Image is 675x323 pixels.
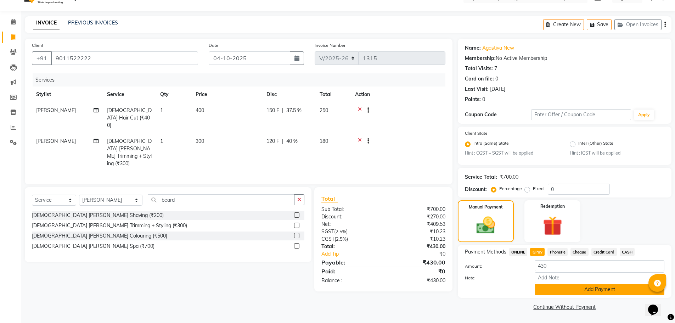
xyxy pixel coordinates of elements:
label: Intra (Same) State [473,140,509,149]
th: Disc [262,87,315,102]
div: Paid: [316,267,383,275]
button: Apply [634,110,654,120]
div: Payable: [316,258,383,267]
div: ₹430.00 [383,258,451,267]
div: ₹10.23 [383,228,451,235]
div: Discount: [465,186,487,193]
div: [DEMOGRAPHIC_DATA] [PERSON_NAME] Spa (₹700) [32,243,154,250]
span: 120 F [266,138,279,145]
div: Discount: [316,213,383,221]
div: ₹700.00 [500,173,518,181]
a: Continue Without Payment [459,303,670,311]
span: GPay [530,248,545,256]
th: Price [191,87,262,102]
div: Balance : [316,277,383,284]
span: 1 [160,107,163,113]
span: 250 [320,107,328,113]
div: ₹430.00 [383,243,451,250]
button: Open Invoices [614,19,662,30]
span: ONLINE [509,248,528,256]
div: 7 [494,65,497,72]
div: Total Visits: [465,65,493,72]
div: ₹700.00 [383,206,451,213]
span: 40 % [286,138,298,145]
label: Invoice Number [315,42,345,49]
th: Qty [156,87,191,102]
div: ₹409.53 [383,221,451,228]
button: Add Payment [535,284,664,295]
div: ( ) [316,235,383,243]
span: CGST [321,236,334,242]
span: SGST [321,228,334,235]
a: INVOICE [33,17,60,29]
span: PhonePe [547,248,568,256]
div: ₹0 [395,250,451,258]
div: Points: [465,96,481,103]
span: [DEMOGRAPHIC_DATA] [PERSON_NAME] Trimming + Styling (₹300) [107,138,152,167]
span: [PERSON_NAME] [36,138,76,144]
label: Date [209,42,218,49]
div: Net: [316,221,383,228]
input: Search or Scan [148,194,294,205]
th: Total [315,87,351,102]
span: Cheque [570,248,589,256]
input: Add Note [535,272,664,283]
div: ₹430.00 [383,277,451,284]
div: Total: [316,243,383,250]
div: ₹270.00 [383,213,451,221]
span: | [282,138,283,145]
div: Membership: [465,55,496,62]
span: 300 [196,138,204,144]
div: Service Total: [465,173,497,181]
div: Coupon Code [465,111,531,118]
div: Sub Total: [316,206,383,213]
th: Service [103,87,156,102]
label: Client State [465,130,488,137]
small: Hint : CGST + SGST will be applied [465,150,559,156]
label: Note: [460,275,530,281]
span: 37.5 % [286,107,302,114]
div: ₹0 [383,267,451,275]
a: PREVIOUS INVOICES [68,20,118,26]
img: _cash.svg [471,215,501,236]
label: Inter (Other) State [578,140,613,149]
div: [DEMOGRAPHIC_DATA] [PERSON_NAME] Colouring (₹500) [32,232,167,240]
span: 2.5% [336,236,347,242]
small: Hint : IGST will be applied [570,150,664,156]
label: Amount: [460,263,530,269]
div: ( ) [316,228,383,235]
span: [DEMOGRAPHIC_DATA] Hair Cut (₹400) [107,107,152,128]
span: 400 [196,107,204,113]
span: Payment Methods [465,248,506,256]
label: Manual Payment [469,204,503,210]
label: Fixed [533,185,544,192]
div: ₹10.23 [383,235,451,243]
label: Percentage [499,185,522,192]
span: 1 [160,138,163,144]
span: 180 [320,138,328,144]
a: Add Tip [316,250,394,258]
th: Action [351,87,445,102]
a: Agastiya New [482,44,514,52]
input: Search by Name/Mobile/Email/Code [51,51,198,65]
span: 150 F [266,107,279,114]
button: Create New [543,19,584,30]
input: Enter Offer / Coupon Code [531,109,631,120]
div: Services [33,73,451,87]
span: Total [321,195,338,202]
span: 2.5% [336,229,346,234]
span: [PERSON_NAME] [36,107,76,113]
th: Stylist [32,87,103,102]
div: Name: [465,44,481,52]
span: CASH [620,248,635,256]
iframe: chat widget [645,295,668,316]
div: Card on file: [465,75,494,83]
input: Amount [535,260,664,271]
label: Redemption [540,203,565,210]
div: 0 [482,96,485,103]
span: | [282,107,283,114]
div: 0 [495,75,498,83]
span: Credit Card [591,248,617,256]
div: Last Visit: [465,85,489,93]
div: [DEMOGRAPHIC_DATA] [PERSON_NAME] Shaving (₹200) [32,212,164,219]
